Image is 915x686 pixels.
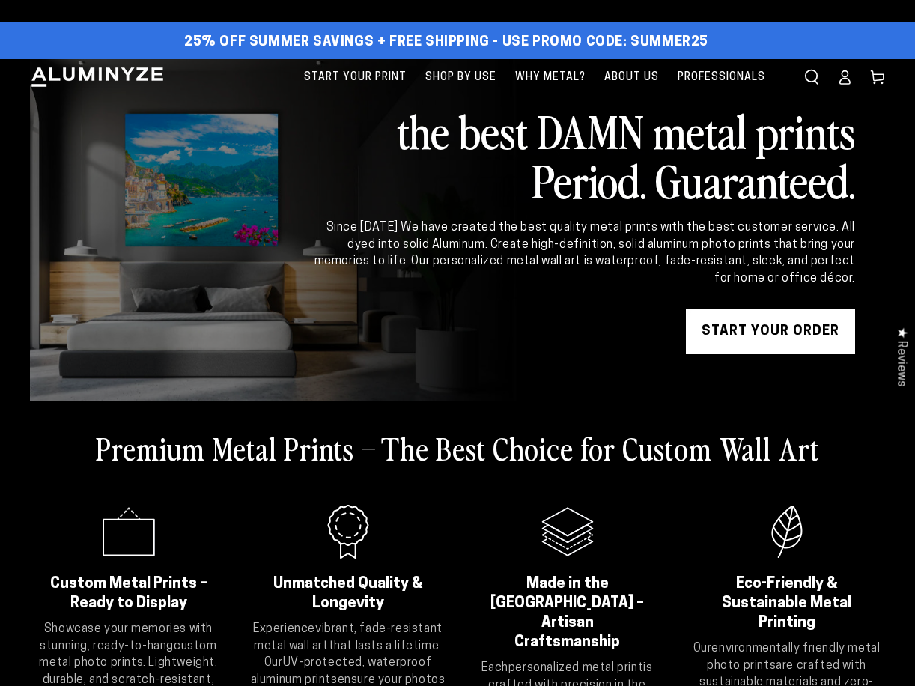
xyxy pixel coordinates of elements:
h2: Eco-Friendly & Sustainable Metal Printing [707,574,866,633]
span: Why Metal? [515,68,586,87]
a: Start Your Print [297,59,414,96]
strong: environmentally friendly metal photo prints [707,643,880,671]
strong: personalized metal print [508,662,643,674]
a: About Us [597,59,666,96]
div: Since [DATE] We have created the best quality metal prints with the best customer service. All dy... [311,219,855,287]
a: Why Metal? [508,59,593,96]
h2: the best DAMN metal prints Period. Guaranteed. [311,106,855,204]
strong: vibrant, fade-resistant metal wall art [254,623,443,652]
span: Professionals [678,68,765,87]
span: Shop By Use [425,68,496,87]
h2: Custom Metal Prints – Ready to Display [49,574,208,613]
h2: Made in the [GEOGRAPHIC_DATA] – Artisan Craftsmanship [487,574,647,652]
div: Click to open Judge.me floating reviews tab [887,315,915,398]
h2: Unmatched Quality & Longevity [268,574,428,613]
h2: Premium Metal Prints – The Best Choice for Custom Wall Art [96,428,819,467]
strong: UV-protected, waterproof aluminum prints [251,657,432,685]
summary: Search our site [795,61,828,94]
img: Aluminyze [30,66,165,88]
span: About Us [604,68,659,87]
a: Professionals [670,59,773,96]
span: Start Your Print [304,68,407,87]
span: 25% off Summer Savings + Free Shipping - Use Promo Code: SUMMER25 [184,34,708,51]
a: Shop By Use [418,59,504,96]
a: START YOUR Order [686,309,855,354]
